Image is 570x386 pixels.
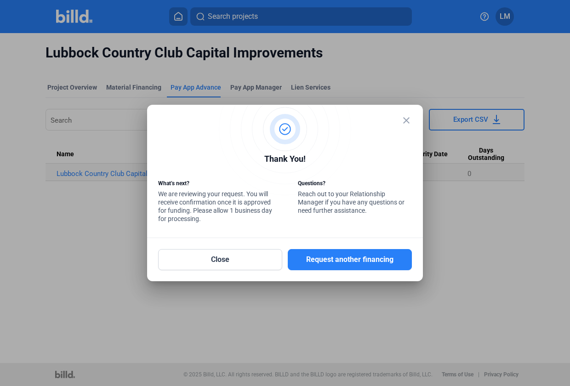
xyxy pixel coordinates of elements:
div: Reach out to your Relationship Manager if you have any questions or need further assistance. [298,179,412,217]
button: Close [158,249,282,270]
mat-icon: close [401,115,412,126]
div: Thank You! [158,153,412,168]
div: We are reviewing your request. You will receive confirmation once it is approved for funding. Ple... [158,179,272,225]
button: Request another financing [288,249,412,270]
div: What’s next? [158,179,272,190]
div: Questions? [298,179,412,190]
